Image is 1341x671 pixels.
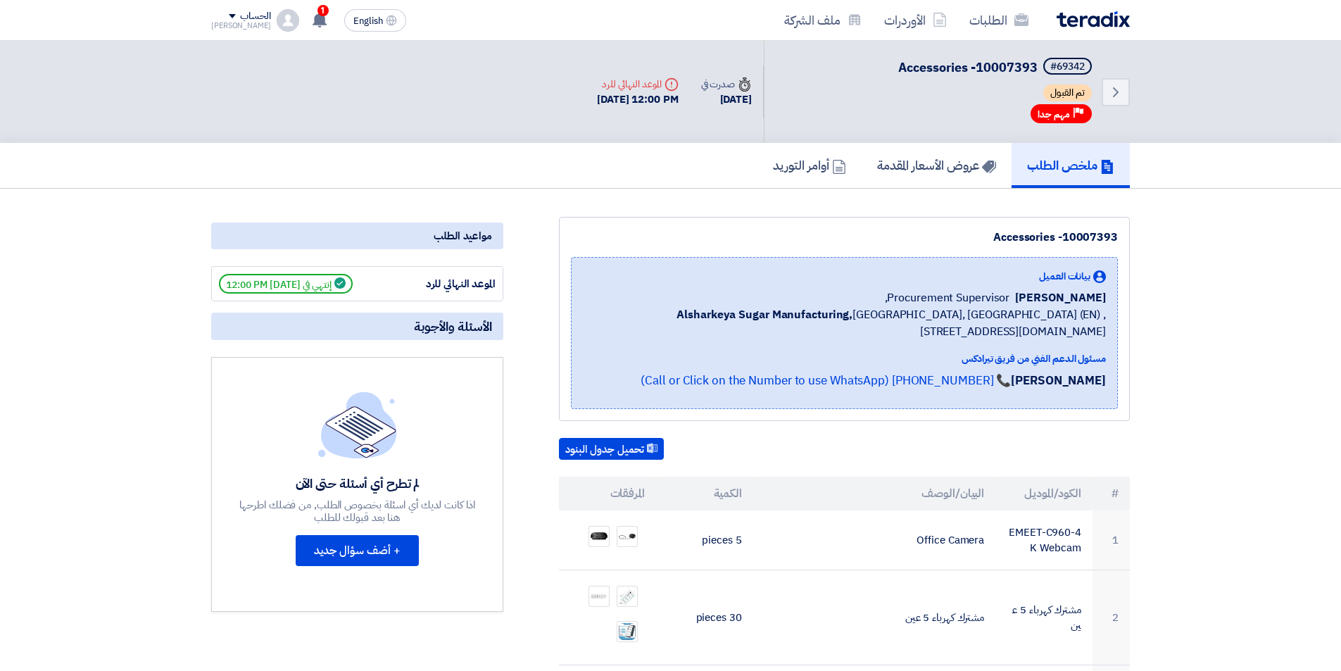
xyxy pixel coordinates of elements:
img: iDpIjDkLACSL_1744631113925.jpg [589,593,609,600]
h5: عروض الأسعار المقدمة [877,157,996,173]
div: [PERSON_NAME] [211,22,271,30]
td: Office Camera [753,510,996,570]
div: الموعد النهائي للرد [597,77,679,92]
div: [DATE] 12:00 PM [597,92,679,108]
td: 30 pieces [656,570,753,665]
td: مشترك كهرباء 5 عين [995,570,1093,665]
button: + أضف سؤال جديد [296,535,419,566]
div: الحساب [240,11,270,23]
button: تحميل جدول البنود [559,438,664,460]
td: 2 [1093,570,1130,665]
a: ملف الشركة [773,4,873,37]
span: 1 [317,5,329,16]
div: اذا كانت لديك أي اسئلة بخصوص الطلب, من فضلك اطرحها هنا بعد قبولك للطلب [238,498,477,524]
td: EMEET-C960-4K Webcam [995,510,1093,570]
span: English [353,16,383,26]
div: Accessories -10007393 [571,229,1118,246]
td: مشترك كهرباء 5 عين [753,570,996,665]
a: الطلبات [958,4,1040,37]
a: الأوردرات [873,4,958,37]
th: # [1093,477,1130,510]
div: #69342 [1050,62,1085,72]
button: English [344,9,406,32]
div: [DATE] [701,92,752,108]
img: PUSBC_1744631126340.JPG [589,531,609,541]
td: 5 pieces [656,510,753,570]
div: مسئول الدعم الفني من فريق تيرادكس [583,351,1106,366]
a: 📞 [PHONE_NUMBER] (Call or Click on the Number to use WhatsApp) [641,372,1011,389]
th: الكمية [656,477,753,510]
img: Teradix logo [1057,11,1130,27]
span: Procurement Supervisor, [885,289,1010,306]
th: الكود/الموديل [995,477,1093,510]
span: بيانات العميل [1039,269,1090,284]
span: Accessories -10007393 [898,58,1038,77]
img: profile_test.png [277,9,299,32]
span: [GEOGRAPHIC_DATA], [GEOGRAPHIC_DATA] (EN) ,[STREET_ADDRESS][DOMAIN_NAME] [583,306,1106,340]
span: مهم جدا [1038,108,1070,121]
th: المرفقات [559,477,656,510]
b: Alsharkeya Sugar Manufacturing, [676,306,852,323]
th: البيان/الوصف [753,477,996,510]
div: الموعد النهائي للرد [390,276,496,292]
img: VjysCELAC_1744631113654.jpg [617,587,637,606]
div: لم تطرح أي أسئلة حتى الآن [238,475,477,491]
td: 1 [1093,510,1130,570]
img: Docking_Station_1744631126207.jpg [617,532,637,541]
a: عروض الأسعار المقدمة [862,143,1012,188]
a: ملخص الطلب [1012,143,1130,188]
h5: أوامر التوريد [773,157,846,173]
div: صدرت في [701,77,752,92]
img: BvuREqbjLAC_1744631113925.jpg [617,622,637,641]
span: تم القبول [1043,84,1092,101]
strong: [PERSON_NAME] [1011,372,1106,389]
div: مواعيد الطلب [211,222,503,249]
span: إنتهي في [DATE] 12:00 PM [219,274,353,294]
img: empty_state_list.svg [318,391,397,458]
h5: Accessories -10007393 [898,58,1095,77]
span: [PERSON_NAME] [1015,289,1106,306]
span: الأسئلة والأجوبة [414,318,492,334]
a: أوامر التوريد [757,143,862,188]
h5: ملخص الطلب [1027,157,1114,173]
